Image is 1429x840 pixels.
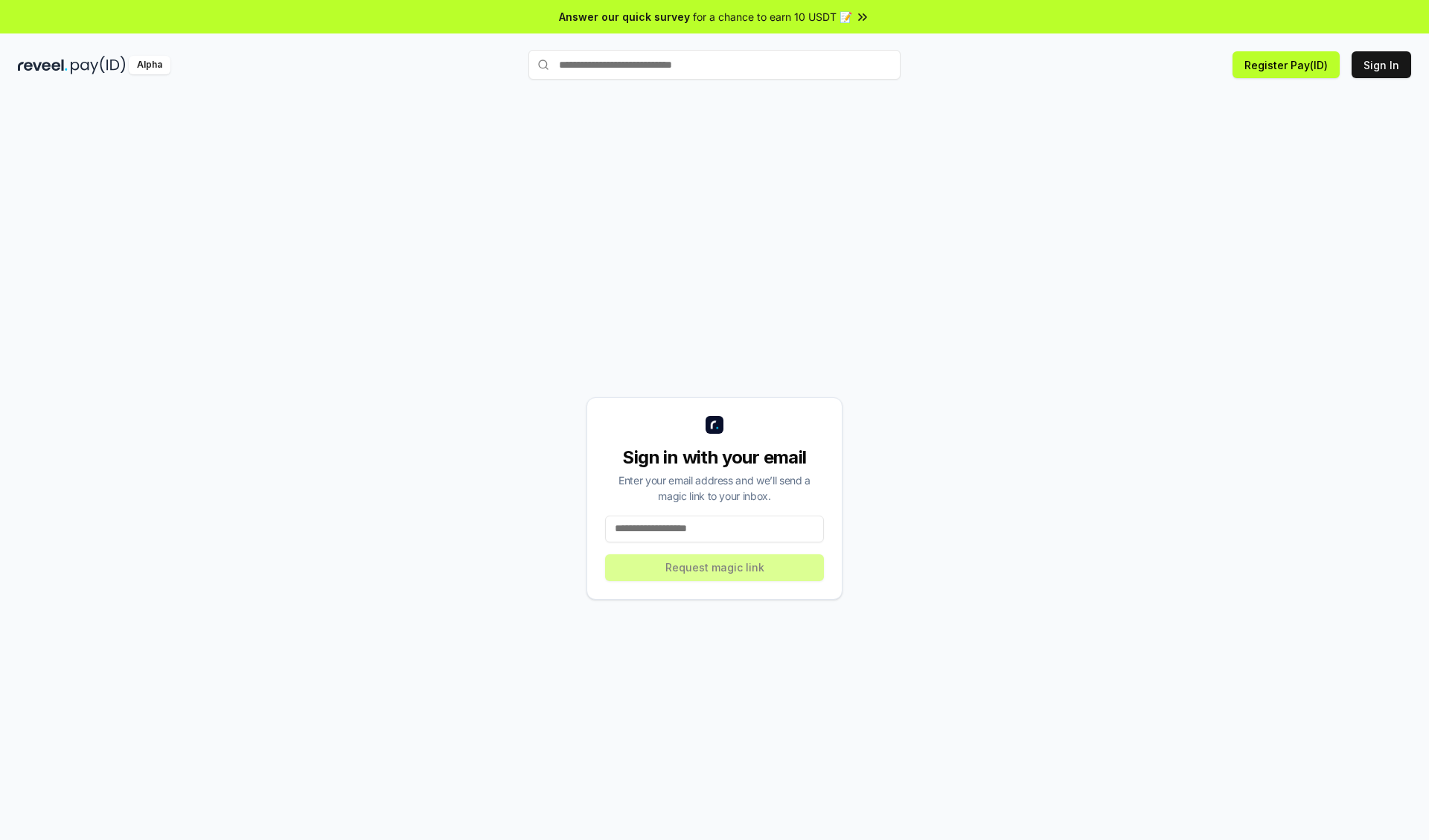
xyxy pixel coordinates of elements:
button: Register Pay(ID) [1233,51,1340,78]
span: for a chance to earn 10 USDT 📝 [693,9,852,25]
div: Enter your email address and we’ll send a magic link to your inbox. [605,472,824,504]
div: Sign in with your email [605,446,824,469]
button: Sign In [1352,51,1411,78]
img: reveel_dark [18,56,68,74]
div: Alpha [129,56,170,74]
img: logo_small [706,416,723,434]
span: Answer our quick survey [559,9,690,25]
img: pay_id [71,56,126,74]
